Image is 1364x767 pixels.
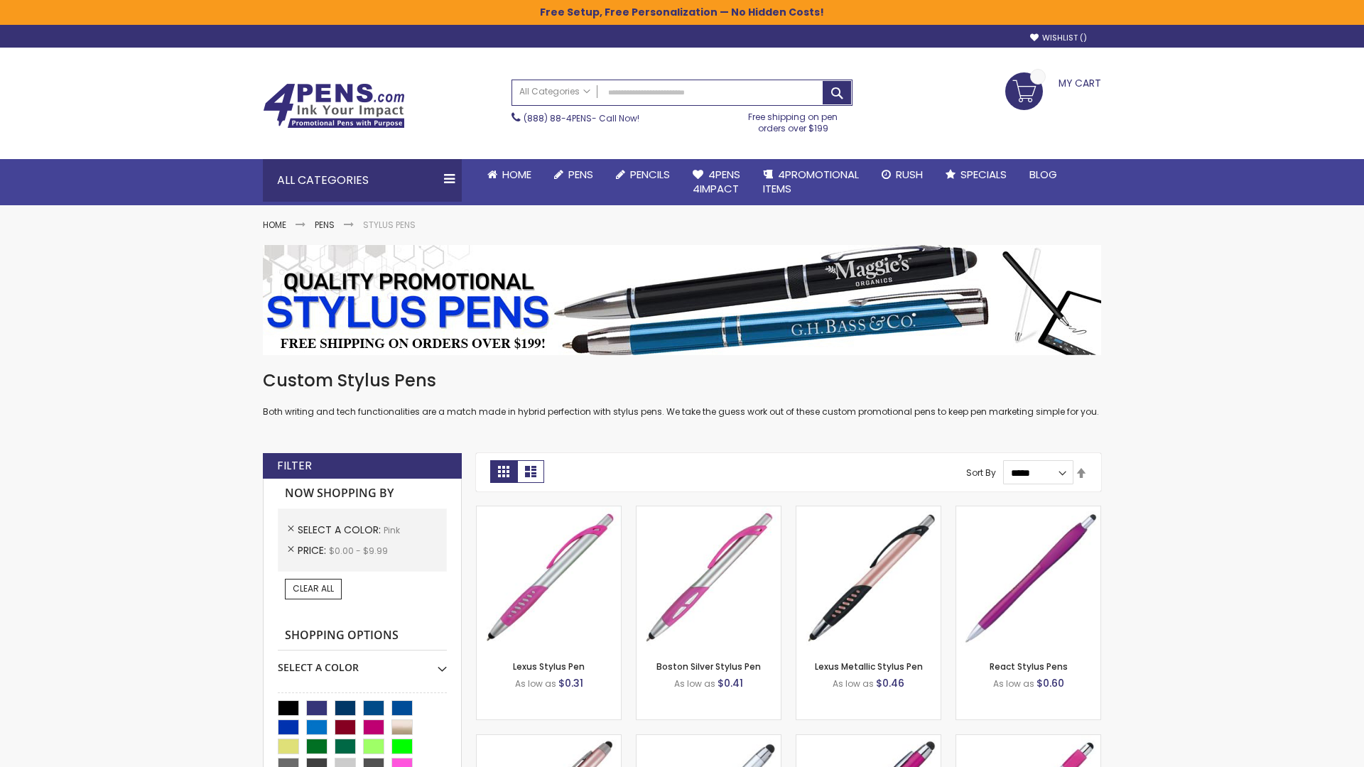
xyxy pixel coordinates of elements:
[519,86,590,97] span: All Categories
[796,506,941,651] img: Lexus Metallic Stylus Pen-Pink
[681,159,752,205] a: 4Pens4impact
[568,167,593,182] span: Pens
[477,506,621,651] img: Lexus Stylus Pen-Pink
[512,80,597,104] a: All Categories
[1036,676,1064,690] span: $0.60
[934,159,1018,190] a: Specials
[513,660,585,673] a: Lexus Stylus Pen
[278,651,447,675] div: Select A Color
[693,167,740,196] span: 4Pens 4impact
[285,579,342,599] a: Clear All
[674,678,715,690] span: As low as
[490,460,517,483] strong: Grid
[896,167,923,182] span: Rush
[960,167,1007,182] span: Specials
[796,734,941,746] a: Metallic Cool Grip Stylus Pen-Pink
[734,106,853,134] div: Free shipping on pen orders over $199
[796,506,941,518] a: Lexus Metallic Stylus Pen-Pink
[870,159,934,190] a: Rush
[1018,159,1068,190] a: Blog
[993,678,1034,690] span: As low as
[956,506,1100,651] img: React Stylus Pens-Pink
[298,523,384,537] span: Select A Color
[263,159,462,202] div: All Categories
[298,543,329,557] span: Price
[966,467,996,479] label: Sort By
[543,159,605,190] a: Pens
[277,458,312,474] strong: Filter
[384,524,400,536] span: Pink
[263,219,286,231] a: Home
[605,159,681,190] a: Pencils
[477,506,621,518] a: Lexus Stylus Pen-Pink
[263,369,1101,418] div: Both writing and tech functionalities are a match made in hybrid perfection with stylus pens. We ...
[1030,33,1087,43] a: Wishlist
[476,159,543,190] a: Home
[515,678,556,690] span: As low as
[477,734,621,746] a: Lory Metallic Stylus Pen-Pink
[656,660,761,673] a: Boston Silver Stylus Pen
[815,660,923,673] a: Lexus Metallic Stylus Pen
[524,112,639,124] span: - Call Now!
[990,660,1068,673] a: React Stylus Pens
[363,219,416,231] strong: Stylus Pens
[293,582,334,594] span: Clear All
[1029,167,1057,182] span: Blog
[637,506,781,518] a: Boston Silver Stylus Pen-Pink
[263,245,1101,355] img: Stylus Pens
[637,734,781,746] a: Silver Cool Grip Stylus Pen-Pink
[833,678,874,690] span: As low as
[278,479,447,508] strong: Now Shopping by
[558,676,583,690] span: $0.31
[718,676,743,690] span: $0.41
[263,369,1101,392] h1: Custom Stylus Pens
[263,83,405,129] img: 4Pens Custom Pens and Promotional Products
[278,621,447,651] strong: Shopping Options
[956,506,1100,518] a: React Stylus Pens-Pink
[752,159,870,205] a: 4PROMOTIONALITEMS
[329,545,388,557] span: $0.00 - $9.99
[502,167,531,182] span: Home
[524,112,592,124] a: (888) 88-4PENS
[315,219,335,231] a: Pens
[876,676,904,690] span: $0.46
[637,506,781,651] img: Boston Silver Stylus Pen-Pink
[630,167,670,182] span: Pencils
[763,167,859,196] span: 4PROMOTIONAL ITEMS
[956,734,1100,746] a: Pearl Element Stylus Pens-Pink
